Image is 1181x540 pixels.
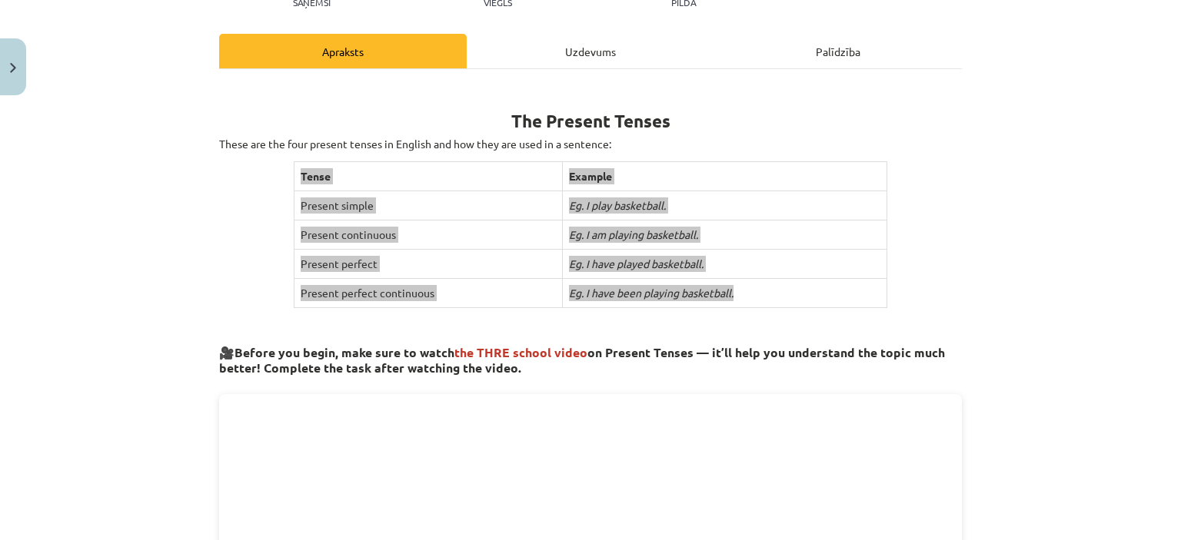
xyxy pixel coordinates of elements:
i: Eg. I have been playing basketball. [569,286,734,300]
div: Uzdevums [467,34,714,68]
th: Example [562,162,887,191]
i: Eg. I have played basketball. [569,257,704,270]
b: The Present Tenses [511,110,670,132]
td: Present continuous [294,220,562,250]
i: Eg. I play basketball. [569,198,666,212]
div: Palīdzība [714,34,962,68]
th: Tense [294,162,562,191]
p: These are the four present tenses in English and how they are used in a sentence: [219,136,962,152]
h3: 🎥 [219,333,962,377]
strong: Before you begin, make sure to watch on Present Tenses — it’ll help you understand the topic much... [219,344,945,376]
i: Eg. I am playing basketball. [569,227,698,241]
div: Apraksts [219,34,467,68]
img: icon-close-lesson-0947bae3869378f0d4975bcd49f059093ad1ed9edebbc8119c70593378902aed.svg [10,63,16,73]
td: Present perfect continuous [294,279,562,308]
td: Present simple [294,191,562,220]
span: the THRE school video [454,344,587,360]
td: Present perfect [294,250,562,279]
